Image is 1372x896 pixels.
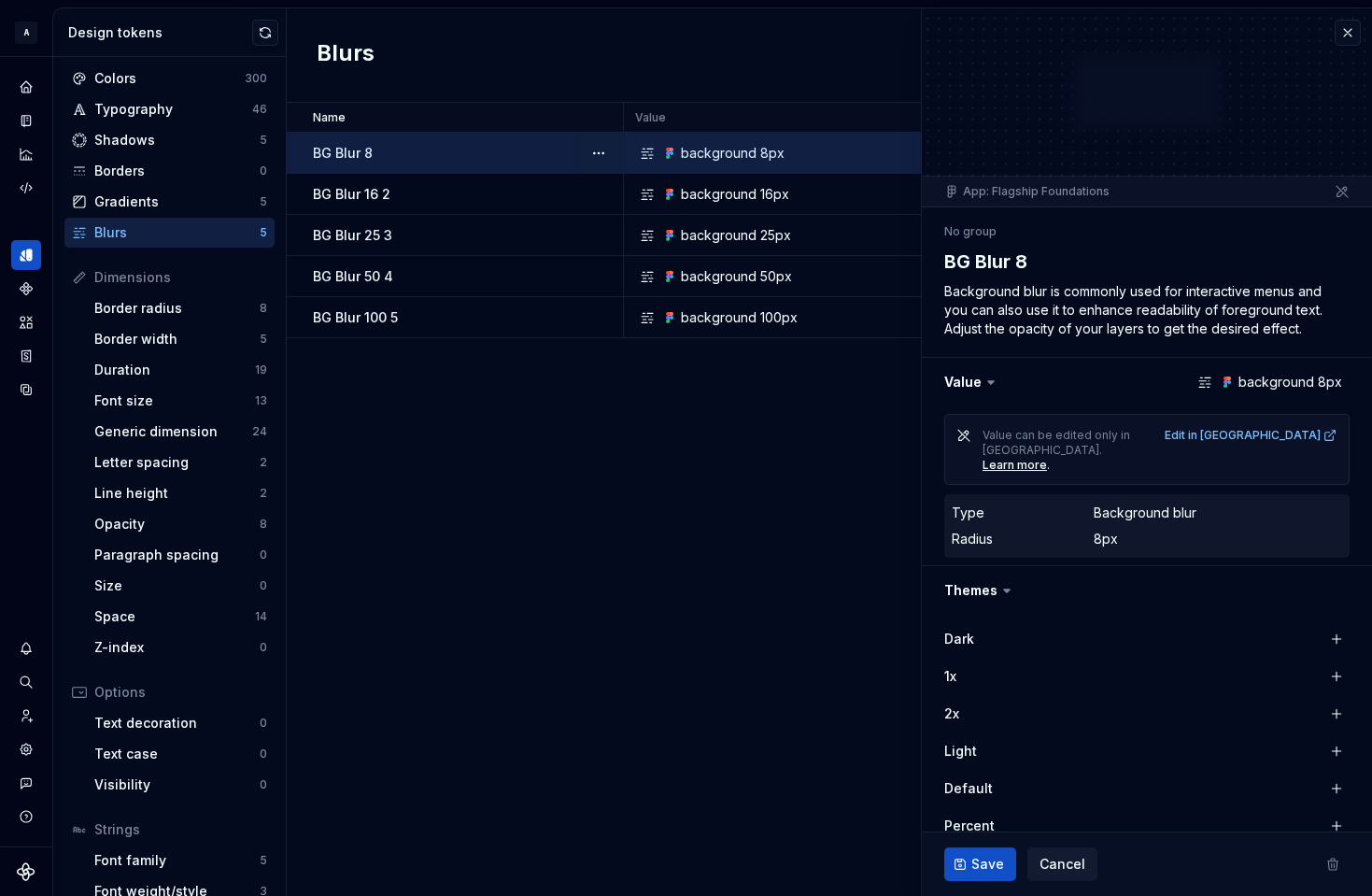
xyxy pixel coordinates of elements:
[760,308,798,327] div: 100px
[1165,428,1337,443] a: Edit in [GEOGRAPHIC_DATA]
[944,667,956,686] label: 1x
[681,185,757,204] div: background
[313,226,392,245] p: BG Blur 25 3
[260,640,267,655] div: 0
[11,139,41,169] div: Analytics
[11,633,41,663] button: Notifications
[252,102,267,117] div: 46
[17,862,35,881] svg: Supernova Logo
[260,578,267,593] div: 0
[64,218,275,248] a: Blurs5
[87,708,275,738] a: Text decoration0
[94,330,260,348] div: Border width
[64,125,275,155] a: Shadows5
[87,478,275,508] a: Line height2
[681,267,757,286] div: background
[260,194,267,209] div: 5
[313,267,393,286] p: BG Blur 50 4
[260,747,267,761] div: 0
[94,223,260,242] div: Blurs
[11,307,41,337] a: Assets
[11,734,41,764] a: Settings
[94,162,260,180] div: Borders
[635,110,666,125] p: Value
[94,820,267,839] div: Strings
[64,94,275,124] a: Typography46
[94,69,245,88] div: Colors
[87,417,275,447] a: Generic dimension24
[87,633,275,662] a: Z-index0
[64,156,275,186] a: Borders0
[255,393,267,408] div: 13
[1027,847,1097,881] button: Cancel
[944,742,977,761] label: Light
[94,422,252,441] div: Generic dimension
[952,504,984,522] div: Type
[15,21,37,44] div: A
[94,453,260,472] div: Letter spacing
[260,853,267,868] div: 5
[87,846,275,875] a: Font family5
[681,144,757,163] div: background
[760,185,789,204] div: 16px
[260,301,267,316] div: 8
[87,386,275,416] a: Font size13
[681,226,757,245] div: background
[944,847,1016,881] button: Save
[87,739,275,769] a: Text case0
[94,851,260,870] div: Font family
[87,540,275,570] a: Paragraph spacing0
[94,714,260,732] div: Text decoration
[971,855,1004,874] span: Save
[68,23,252,42] div: Design tokens
[260,225,267,240] div: 5
[94,515,260,533] div: Opacity
[94,100,252,119] div: Typography
[64,187,275,217] a: Gradients5
[11,375,41,405] a: Data sources
[944,630,974,648] label: Dark
[94,391,255,410] div: Font size
[11,106,41,135] a: Documentation
[94,683,267,702] div: Options
[760,226,791,245] div: 25px
[313,144,373,163] p: BG Blur 8
[313,185,390,204] p: BG Blur 16 2
[760,267,792,286] div: 50px
[11,240,41,270] a: Design tokens
[1094,504,1196,522] div: Background blur
[11,72,41,102] a: Home
[260,517,267,532] div: 8
[94,775,260,794] div: Visibility
[94,607,255,626] div: Space
[944,817,995,835] label: Percent
[87,293,275,323] a: Border radius8
[944,779,993,798] label: Default
[94,745,260,763] div: Text case
[941,245,1346,278] textarea: BG Blur 8
[87,355,275,385] a: Duration19
[11,768,41,798] button: Contact support
[87,602,275,632] a: Space14
[260,455,267,470] div: 2
[252,424,267,439] div: 24
[87,324,275,354] a: Border width5
[11,701,41,731] a: Invite team
[983,458,1047,473] a: Learn more
[260,716,267,731] div: 0
[64,64,275,93] a: Colors300
[94,192,260,211] div: Gradients
[260,777,267,792] div: 0
[255,363,267,377] div: 19
[681,308,757,327] div: background
[87,770,275,800] a: Visibility0
[944,224,997,239] div: No group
